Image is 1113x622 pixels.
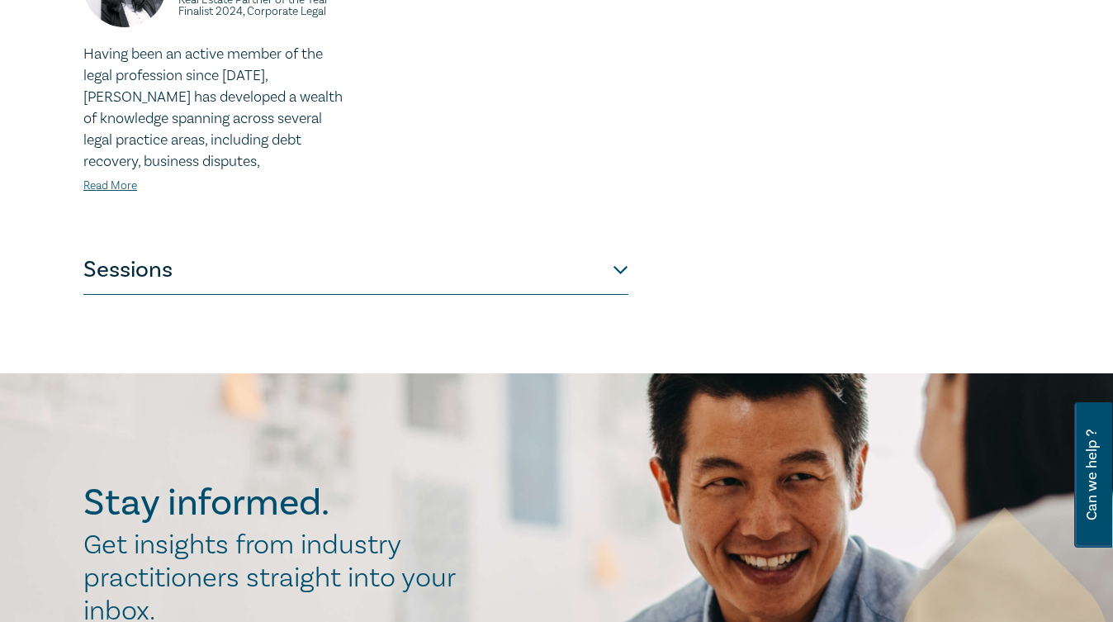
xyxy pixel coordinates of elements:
p: Having been an active member of the legal profession since [DATE], [PERSON_NAME] has developed a ... [83,44,346,173]
span: Can we help ? [1084,412,1100,538]
button: Sessions [83,245,628,295]
h2: Stay informed. [83,482,473,525]
a: Read More [83,178,137,193]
